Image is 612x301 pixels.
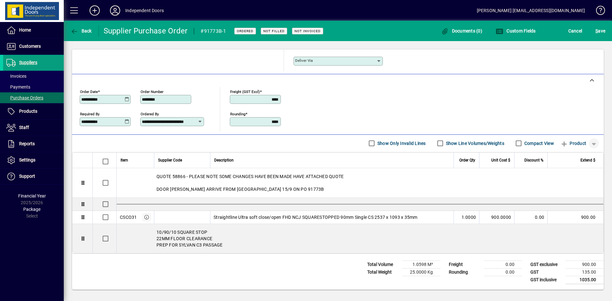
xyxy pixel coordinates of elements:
[263,29,285,33] span: Not Filled
[104,26,188,36] div: Supplier Purchase Order
[3,92,64,103] a: Purchase Orders
[3,136,64,152] a: Reports
[441,28,482,33] span: Documents (0)
[19,60,37,65] span: Suppliers
[565,261,604,268] td: 900.00
[477,5,585,16] div: [PERSON_NAME] [EMAIL_ADDRESS][DOMAIN_NAME]
[527,268,565,276] td: GST
[69,25,93,37] button: Back
[214,157,234,164] span: Description
[120,214,137,220] div: CSCO31
[364,268,402,276] td: Total Weight
[125,5,164,16] div: Independent Doors
[439,25,484,37] button: Documents (0)
[454,211,479,224] td: 1.0000
[19,141,35,146] span: Reports
[80,89,98,94] mat-label: Order date
[459,157,475,164] span: Order Qty
[158,157,182,164] span: Supplier Code
[117,224,603,253] div: 10/90/10 SQUARE STOP 22MM FLOOR CLEARANCE PREP FOR SYLVAN C3 PASSAGE
[580,157,595,164] span: Extend $
[494,25,537,37] button: Custom Fields
[120,157,128,164] span: Item
[117,168,603,197] div: QUOTE 58866 - PLEASE NOTE SOME CHANGES HAVE BEEN MADE HAVE ATTACHED QUOTE DOOR [PERSON_NAME] ARRI...
[3,168,64,184] a: Support
[200,26,226,36] div: #91773B-1
[484,268,522,276] td: 0.00
[295,29,321,33] span: Not Invoiced
[523,140,554,147] label: Compact View
[19,44,41,49] span: Customers
[3,22,64,38] a: Home
[105,5,125,16] button: Profile
[595,28,598,33] span: S
[484,261,522,268] td: 0.00
[594,25,607,37] button: Save
[446,268,484,276] td: Rounding
[141,111,159,116] mat-label: Ordered by
[19,125,29,130] span: Staff
[376,140,426,147] label: Show Only Invalid Lines
[19,109,37,114] span: Products
[84,5,105,16] button: Add
[595,26,605,36] span: ave
[402,261,441,268] td: 1.0598 M³
[19,27,31,32] span: Home
[446,261,484,268] td: Freight
[560,138,586,148] span: Product
[70,28,92,33] span: Back
[491,157,510,164] span: Unit Cost $
[547,211,603,224] td: 900.00
[479,211,514,224] td: 900.0000
[527,276,565,284] td: GST inclusive
[80,111,99,116] mat-label: Required by
[445,140,504,147] label: Show Line Volumes/Weights
[524,157,543,164] span: Discount %
[514,211,547,224] td: 0.00
[23,207,40,212] span: Package
[3,152,64,168] a: Settings
[64,25,99,37] app-page-header-button: Back
[3,82,64,92] a: Payments
[19,174,35,179] span: Support
[230,89,260,94] mat-label: Freight (GST excl)
[3,71,64,82] a: Invoices
[591,1,604,22] a: Knowledge Base
[6,95,43,100] span: Purchase Orders
[6,84,30,90] span: Payments
[295,58,313,63] mat-label: Deliver via
[557,138,589,149] button: Product
[527,261,565,268] td: GST exclusive
[565,268,604,276] td: 135.00
[214,214,418,220] span: Straightline Ultra soft close/open FHD NCJ SQUARESTOPPED 90mm Single CS 2537 x 1093 x 35mm
[3,39,64,54] a: Customers
[402,268,441,276] td: 25.0000 Kg
[364,261,402,268] td: Total Volume
[230,111,245,116] mat-label: Rounding
[565,276,604,284] td: 1035.00
[496,28,536,33] span: Custom Fields
[568,26,582,36] span: Cancel
[18,193,46,198] span: Financial Year
[6,74,26,79] span: Invoices
[3,120,64,136] a: Staff
[567,25,584,37] button: Cancel
[19,157,35,162] span: Settings
[237,29,253,33] span: Ordered
[3,104,64,119] a: Products
[141,89,164,94] mat-label: Order number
